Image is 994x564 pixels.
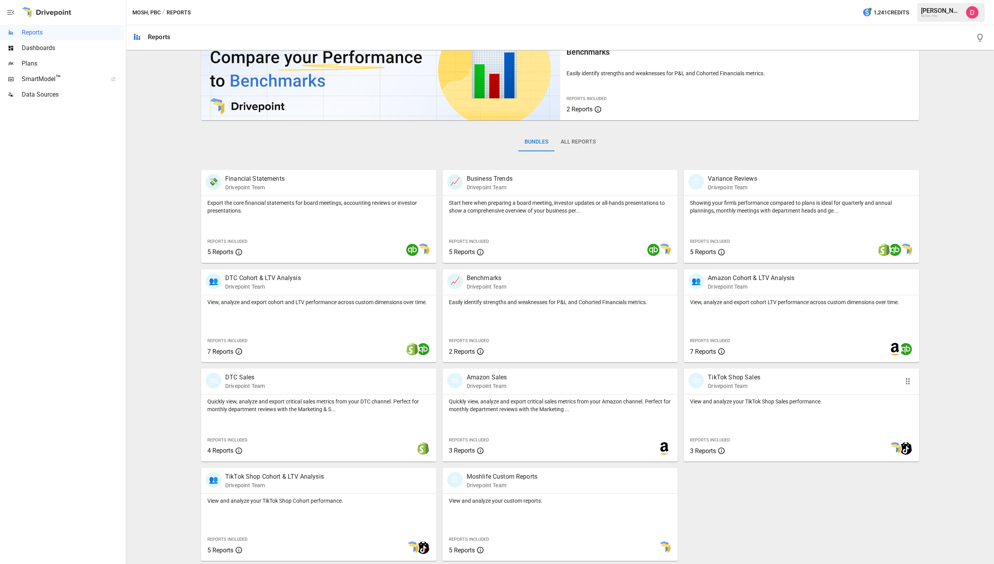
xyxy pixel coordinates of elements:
[708,373,760,382] p: TikTok Shop Sales
[207,398,430,413] p: Quickly view, analyze and export critical sales metrics from your DTC channel. Perfect for monthl...
[225,283,301,291] p: Drivepoint Team
[690,438,730,443] span: Reports Included
[467,183,513,191] p: Drivepoint Team
[467,283,506,291] p: Drivepoint Team
[690,199,913,215] p: Showing your firm's performance compared to plans is ideal for quarterly and annual plannings, mo...
[690,239,730,244] span: Reports Included
[567,106,593,113] span: 2 Reports
[690,338,730,343] span: Reports Included
[690,298,913,306] p: View, analyze and export cohort LTV performance across custom dimensions over time.
[449,199,672,215] p: Start here when preparing a board meeting, investor updates or all-hands presentations to show a ...
[690,398,913,405] p: View and analyze your TikTok Shop Sales performance.
[417,542,429,554] img: tiktok
[567,69,913,77] p: Easily identify strengths and weaknesses for P&L and Cohorted Financials metrics.
[207,547,233,554] span: 5 Reports
[690,447,716,455] span: 3 Reports
[658,442,671,455] img: amazon
[207,239,247,244] span: Reports Included
[688,174,704,190] div: 🗓
[449,298,672,306] p: Easily identify strengths and weaknesses for P&L and Cohorted Financials metrics.
[22,43,124,53] span: Dashboards
[207,447,233,454] span: 4 Reports
[449,338,489,343] span: Reports Included
[206,273,221,289] div: 👥
[225,373,265,382] p: DTC Sales
[708,283,794,291] p: Drivepoint Team
[647,244,660,256] img: quickbooks
[447,373,463,388] div: 🛍
[554,133,602,151] button: All Reports
[467,174,513,183] p: Business Trends
[225,481,324,489] p: Drivepoint Team
[449,497,672,505] p: View and analyze your custom reports.
[417,244,429,256] img: smart model
[658,542,671,554] img: smart model
[206,472,221,488] div: 👥
[406,542,419,554] img: smart model
[207,199,430,215] p: Export the core financial statements for board meetings, accounting reviews or investor presentat...
[518,133,554,151] button: Bundles
[658,244,671,256] img: smart model
[900,343,912,355] img: quickbooks
[708,382,760,390] p: Drivepoint Team
[22,59,124,68] span: Plans
[449,239,489,244] span: Reports Included
[449,438,489,443] span: Reports Included
[467,273,506,283] p: Benchmarks
[56,73,61,83] span: ™
[449,447,475,454] span: 3 Reports
[22,90,124,99] span: Data Sources
[567,96,606,101] span: Reports Included
[225,174,285,183] p: Financial Statements
[447,174,463,190] div: 📈
[207,248,233,256] span: 5 Reports
[889,244,901,256] img: quickbooks
[207,438,247,443] span: Reports Included
[688,373,704,388] div: 🛍
[961,2,983,23] button: Andrew Horton
[449,398,672,413] p: Quickly view, analyze and export critical sales metrics from your Amazon channel. Perfect for mon...
[447,472,463,488] div: 🗓
[921,7,961,14] div: [PERSON_NAME]
[206,174,221,190] div: 💸
[206,373,221,388] div: 🛍
[207,537,247,542] span: Reports Included
[690,348,716,355] span: 7 Reports
[467,382,507,390] p: Drivepoint Team
[207,298,430,306] p: View, analyze and export cohort and LTV performance across custom dimensions over time.
[708,174,757,183] p: Variance Reviews
[22,28,124,37] span: Reports
[889,442,901,455] img: smart model
[148,33,170,41] div: Reports
[207,338,247,343] span: Reports Included
[417,343,429,355] img: quickbooks
[874,8,909,17] span: 1,241 Credits
[132,8,161,17] button: MOSH, PBC
[449,348,475,355] span: 2 Reports
[22,74,103,84] span: SmartModel
[201,19,560,120] img: video thumbnail
[900,442,912,455] img: tiktok
[447,273,463,289] div: 📈
[225,382,265,390] p: Drivepoint Team
[708,273,794,283] p: Amazon Cohort & LTV Analysis
[449,537,489,542] span: Reports Included
[900,244,912,256] img: smart model
[859,5,912,20] button: 1,241Credits
[207,497,430,505] p: View and analyze your TikTok Shop Cohort performance.
[688,273,704,289] div: 👥
[225,183,285,191] p: Drivepoint Team
[966,6,978,19] img: Andrew Horton
[889,343,901,355] img: amazon
[225,472,324,481] p: TikTok Shop Cohort & LTV Analysis
[162,8,165,17] div: /
[708,183,757,191] p: Drivepoint Team
[467,373,507,382] p: Amazon Sales
[417,442,429,455] img: shopify
[406,343,419,355] img: shopify
[921,14,961,18] div: MOSH, PBC
[467,472,537,481] p: Moshlife Custom Reports
[878,244,890,256] img: shopify
[207,348,233,355] span: 7 Reports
